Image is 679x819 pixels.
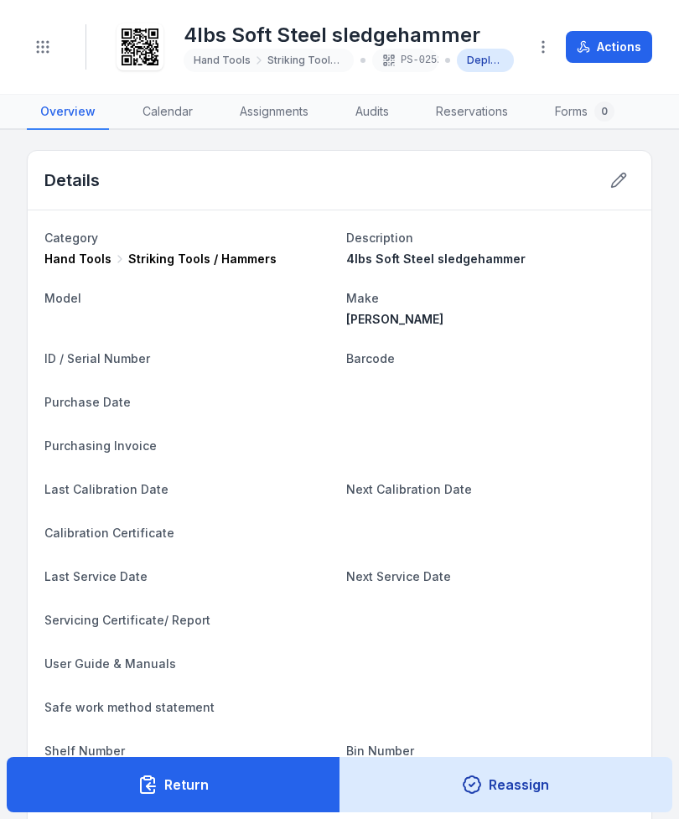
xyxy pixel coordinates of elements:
a: Calendar [129,95,206,130]
span: 4lbs Soft Steel sledgehammer [346,251,526,266]
a: Overview [27,95,109,130]
span: Next Service Date [346,569,451,583]
button: Toggle navigation [27,31,59,63]
span: Next Calibration Date [346,482,472,496]
div: Deployed [457,49,514,72]
span: Last Service Date [44,569,148,583]
span: Model [44,291,81,305]
a: Forms0 [542,95,628,130]
span: Calibration Certificate [44,526,174,540]
span: Description [346,231,413,245]
span: Shelf Number [44,744,125,758]
span: User Guide & Manuals [44,656,176,671]
button: Reassign [339,757,673,812]
span: Bin Number [346,744,414,758]
a: Assignments [226,95,322,130]
h2: Details [44,168,100,192]
span: Servicing Certificate/ Report [44,613,210,627]
span: Hand Tools [44,251,111,267]
span: Make [346,291,379,305]
span: ID / Serial Number [44,351,150,365]
span: Striking Tools / Hammers [267,54,344,67]
span: Last Calibration Date [44,482,168,496]
button: Actions [566,31,652,63]
span: Category [44,231,98,245]
button: Return [7,757,340,812]
span: Barcode [346,351,395,365]
h1: 4lbs Soft Steel sledgehammer [184,22,514,49]
a: Audits [342,95,402,130]
span: Striking Tools / Hammers [128,251,277,267]
span: Safe work method statement [44,700,215,714]
a: Reservations [422,95,521,130]
span: Purchasing Invoice [44,438,157,453]
span: Purchase Date [44,395,131,409]
div: PS-0252 [372,49,438,72]
span: Hand Tools [194,54,251,67]
span: [PERSON_NAME] [346,312,443,326]
div: 0 [594,101,614,122]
